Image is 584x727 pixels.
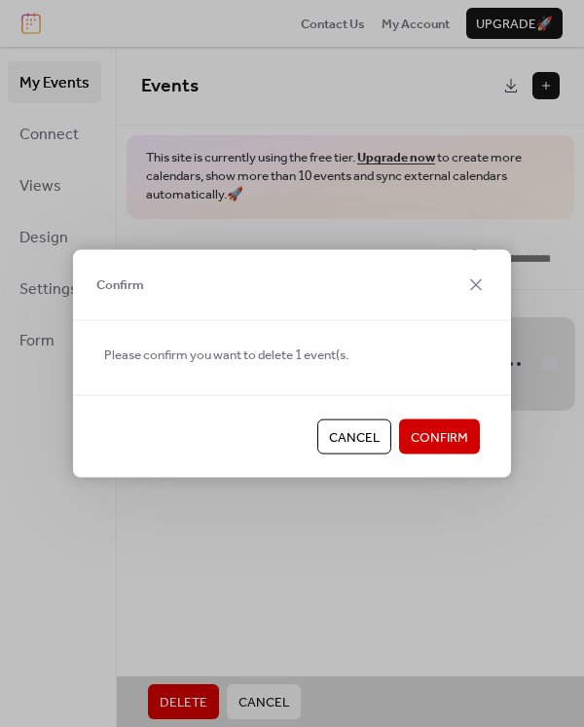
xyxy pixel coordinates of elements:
span: Please confirm you want to delete 1 event(s. [104,345,348,364]
span: Confirm [411,428,468,448]
span: Cancel [329,428,380,448]
span: Confirm [96,275,144,295]
button: Confirm [399,419,480,454]
button: Cancel [317,419,391,454]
